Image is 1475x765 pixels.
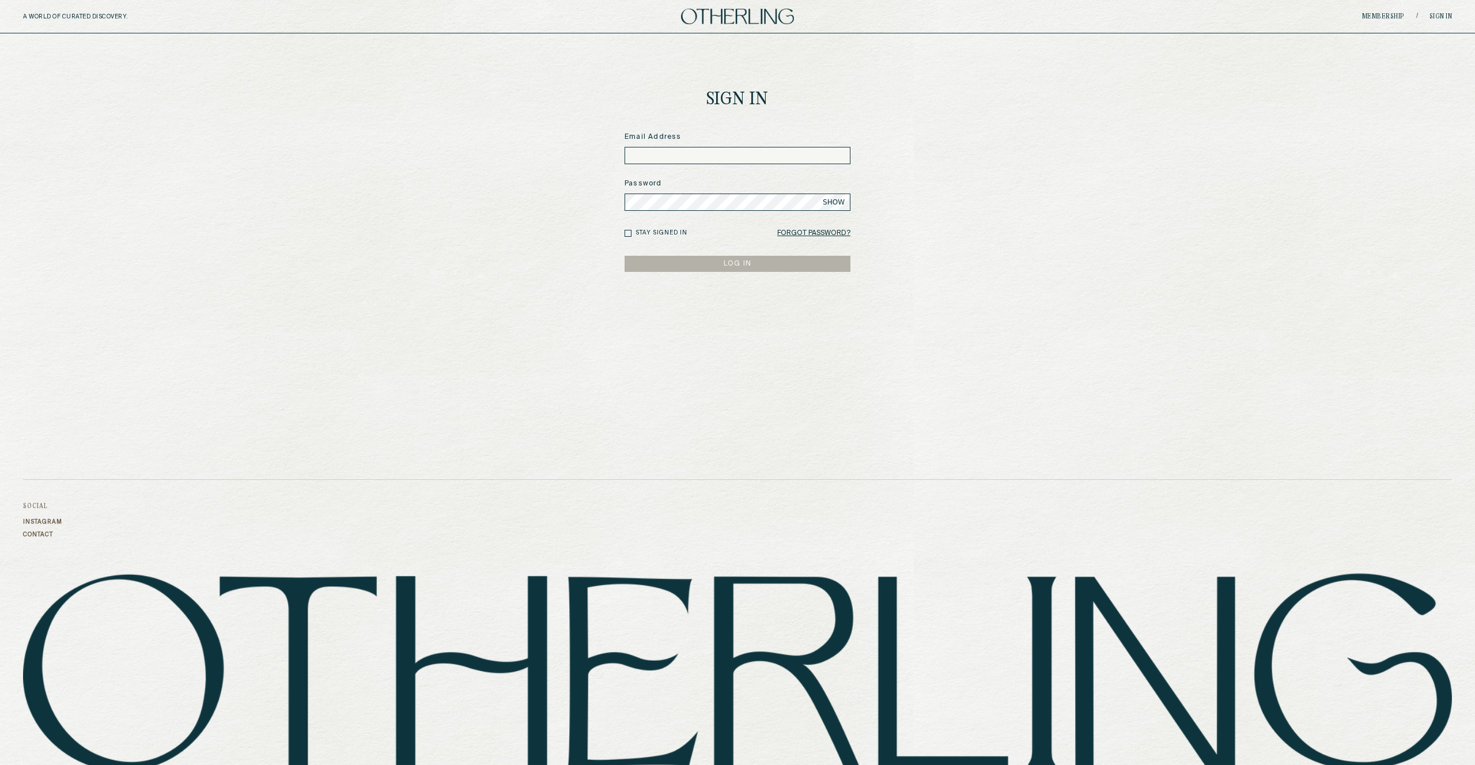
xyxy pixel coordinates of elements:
[1416,12,1418,21] span: /
[706,91,769,109] h1: Sign In
[23,503,62,510] h3: Social
[823,198,845,207] span: SHOW
[625,132,850,142] label: Email Address
[1362,13,1405,20] a: Membership
[1429,13,1453,20] a: Sign in
[23,518,62,525] a: Instagram
[777,225,850,241] a: Forgot Password?
[625,179,850,189] label: Password
[625,256,850,272] button: LOG IN
[681,9,794,24] img: logo
[23,13,178,20] h5: A WORLD OF CURATED DISCOVERY.
[23,531,62,538] a: Contact
[636,229,687,237] label: Stay signed in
